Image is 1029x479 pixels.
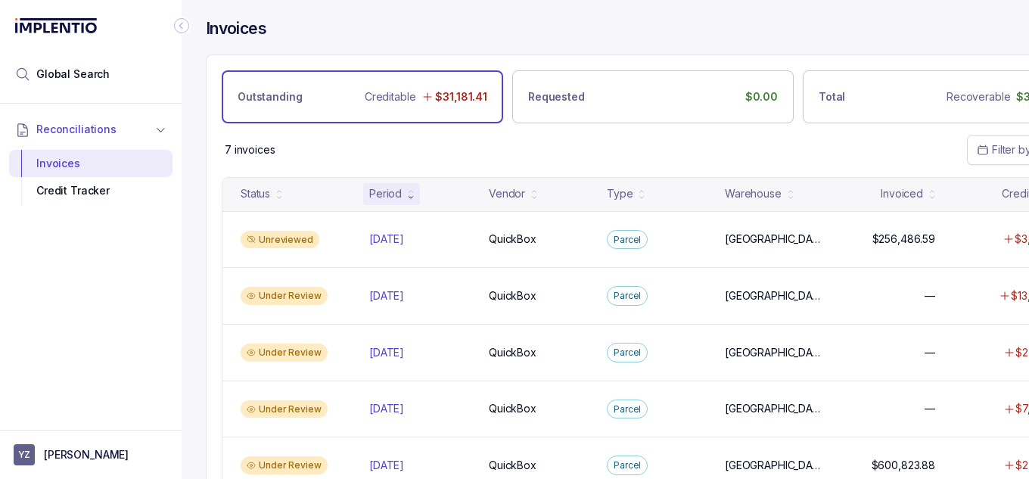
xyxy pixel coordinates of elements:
p: — [925,288,935,303]
h4: Invoices [206,18,266,39]
p: [GEOGRAPHIC_DATA], [US_STATE] [725,345,821,360]
p: QuickBox [489,401,536,416]
div: Unreviewed [241,231,319,249]
div: Under Review [241,400,328,418]
p: QuickBox [489,232,536,247]
div: Period [369,186,402,201]
p: Recoverable [947,89,1010,104]
p: Parcel [614,232,641,247]
div: Invoices [21,150,160,177]
p: [DATE] [369,232,404,247]
button: User initials[PERSON_NAME] [14,444,168,465]
p: [DATE] [369,458,404,473]
div: Credit Tracker [21,177,160,204]
p: QuickBox [489,458,536,473]
div: Under Review [241,456,328,474]
div: Warehouse [725,186,782,201]
p: [GEOGRAPHIC_DATA], [US_STATE] [725,288,821,303]
p: [DATE] [369,345,404,360]
span: User initials [14,444,35,465]
div: Type [607,186,633,201]
p: [GEOGRAPHIC_DATA], [US_STATE] [725,458,821,473]
div: Under Review [241,344,328,362]
p: $600,823.88 [872,458,935,473]
p: Outstanding [238,89,302,104]
p: $31,181.41 [435,89,487,104]
p: Parcel [614,288,641,303]
div: Reconciliations [9,147,173,208]
button: Reconciliations [9,113,173,146]
p: Parcel [614,402,641,417]
p: 7 invoices [225,142,275,157]
span: Global Search [36,67,110,82]
p: — [925,345,935,360]
p: Creditable [365,89,416,104]
p: QuickBox [489,345,536,360]
p: — [925,401,935,416]
div: Collapse Icon [173,17,191,35]
p: [DATE] [369,288,404,303]
p: Total [819,89,845,104]
div: Invoiced [881,186,923,201]
p: QuickBox [489,288,536,303]
p: [PERSON_NAME] [44,447,129,462]
span: Reconciliations [36,122,117,137]
p: Requested [528,89,585,104]
p: $256,486.59 [872,232,935,247]
p: [GEOGRAPHIC_DATA] [725,232,821,247]
div: Under Review [241,287,328,305]
div: Status [241,186,270,201]
p: [DATE] [369,401,404,416]
p: [GEOGRAPHIC_DATA], [US_STATE] [725,401,821,416]
p: $0.00 [745,89,778,104]
p: Parcel [614,458,641,473]
p: Parcel [614,345,641,360]
div: Remaining page entries [225,142,275,157]
div: Vendor [489,186,525,201]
